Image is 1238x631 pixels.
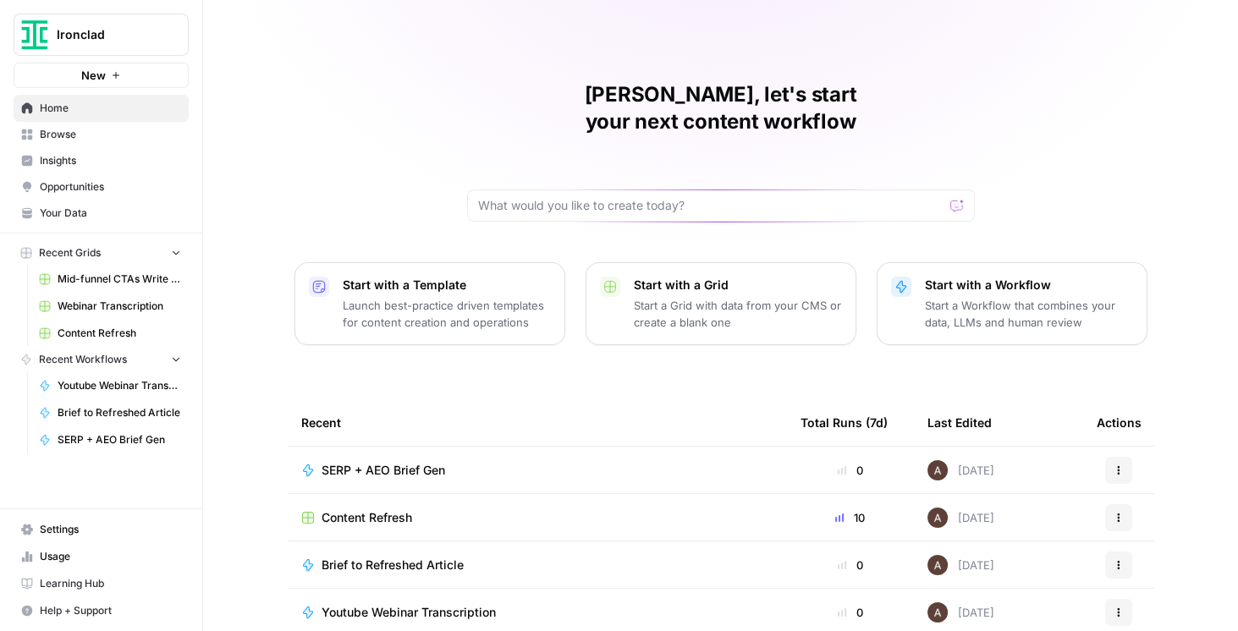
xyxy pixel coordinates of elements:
[58,272,181,287] span: Mid-funnel CTAs Write to KB
[586,262,856,345] button: Start with a GridStart a Grid with data from your CMS or create a blank one
[40,153,181,168] span: Insights
[467,81,975,135] h1: [PERSON_NAME], let's start your next content workflow
[40,206,181,221] span: Your Data
[322,462,445,479] span: SERP + AEO Brief Gen
[14,240,189,266] button: Recent Grids
[40,127,181,142] span: Browse
[58,405,181,420] span: Brief to Refreshed Article
[14,147,189,174] a: Insights
[927,460,994,480] div: [DATE]
[31,320,189,347] a: Content Refresh
[31,372,189,399] a: Youtube Webinar Transcription
[301,462,773,479] a: SERP + AEO Brief Gen
[322,557,464,573] span: Brief to Refreshed Article
[14,570,189,597] a: Learning Hub
[801,557,900,573] div: 0
[634,277,842,294] p: Start with a Grid
[927,508,994,528] div: [DATE]
[343,297,551,331] p: Launch best-practice driven templates for content creation and operations
[19,19,50,50] img: Ironclad Logo
[927,508,948,528] img: wtbmvrjo3qvncyiyitl6zoukl9gz
[14,63,189,88] button: New
[801,509,900,526] div: 10
[322,604,496,621] span: Youtube Webinar Transcription
[31,399,189,426] a: Brief to Refreshed Article
[14,95,189,122] a: Home
[322,509,412,526] span: Content Refresh
[31,266,189,293] a: Mid-funnel CTAs Write to KB
[14,347,189,372] button: Recent Workflows
[40,101,181,116] span: Home
[294,262,565,345] button: Start with a TemplateLaunch best-practice driven templates for content creation and operations
[927,460,948,480] img: wtbmvrjo3qvncyiyitl6zoukl9gz
[31,293,189,320] a: Webinar Transcription
[39,352,127,367] span: Recent Workflows
[301,604,773,621] a: Youtube Webinar Transcription
[1097,399,1142,446] div: Actions
[634,297,842,331] p: Start a Grid with data from your CMS or create a blank one
[40,522,181,537] span: Settings
[343,277,551,294] p: Start with a Template
[14,173,189,200] a: Opportunities
[58,299,181,314] span: Webinar Transcription
[40,549,181,564] span: Usage
[927,399,992,446] div: Last Edited
[14,121,189,148] a: Browse
[478,197,944,214] input: What would you like to create today?
[14,597,189,624] button: Help + Support
[301,557,773,573] a: Brief to Refreshed Article
[14,516,189,543] a: Settings
[301,509,773,526] a: Content Refresh
[14,543,189,570] a: Usage
[927,602,948,623] img: wtbmvrjo3qvncyiyitl6zoukl9gz
[927,602,994,623] div: [DATE]
[927,555,948,575] img: wtbmvrjo3qvncyiyitl6zoukl9gz
[31,426,189,453] a: SERP + AEO Brief Gen
[877,262,1147,345] button: Start with a WorkflowStart a Workflow that combines your data, LLMs and human review
[801,399,888,446] div: Total Runs (7d)
[925,297,1133,331] p: Start a Workflow that combines your data, LLMs and human review
[925,277,1133,294] p: Start with a Workflow
[40,603,181,618] span: Help + Support
[801,604,900,621] div: 0
[927,555,994,575] div: [DATE]
[81,67,106,84] span: New
[40,576,181,591] span: Learning Hub
[14,200,189,227] a: Your Data
[801,462,900,479] div: 0
[58,326,181,341] span: Content Refresh
[14,14,189,56] button: Workspace: Ironclad
[57,26,159,43] span: Ironclad
[39,245,101,261] span: Recent Grids
[58,378,181,393] span: Youtube Webinar Transcription
[301,399,773,446] div: Recent
[40,179,181,195] span: Opportunities
[58,432,181,447] span: SERP + AEO Brief Gen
